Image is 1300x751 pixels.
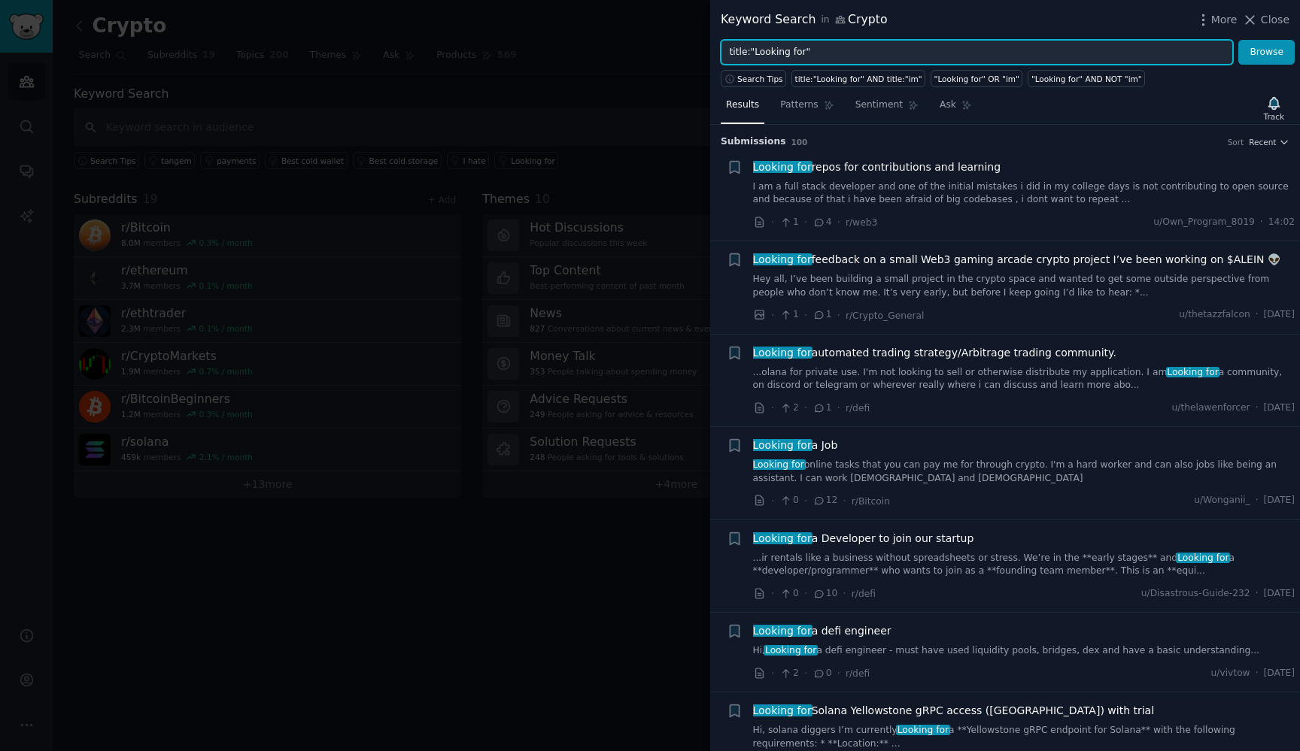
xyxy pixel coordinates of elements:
[753,644,1295,658] a: Hi,Looking fora defi engineer - must have used liquidity pools, bridges, dex and have a basic und...
[1195,12,1238,28] button: More
[1264,111,1284,122] div: Track
[771,307,774,323] span: ·
[764,645,818,656] span: Looking for
[843,493,846,509] span: ·
[855,98,903,112] span: Sentiment
[1259,92,1289,124] button: Track
[779,494,798,507] span: 0
[1176,553,1230,563] span: Looking for
[852,589,876,599] span: r/defi
[804,665,807,681] span: ·
[753,623,891,639] span: a defi engineer
[737,74,783,84] span: Search Tips
[753,724,1295,750] a: Hi, solana diggers I’m currentlyLooking fora **Yellowstone gRPC endpoint for Solana** with the fo...
[771,400,774,416] span: ·
[779,216,798,229] span: 1
[812,216,831,229] span: 4
[1228,137,1244,147] div: Sort
[753,438,838,453] span: a Job
[795,74,922,84] div: title:"Looking for" AND title:"im"
[1242,12,1289,28] button: Close
[753,531,974,547] a: Looking fora Developer to join our startup
[1249,137,1289,147] button: Recent
[753,345,1116,361] a: Looking forautomated trading strategy/Arbitrage trading community.
[771,586,774,601] span: ·
[1260,216,1263,229] span: ·
[726,98,759,112] span: Results
[1238,40,1295,65] button: Browse
[752,625,813,637] span: Looking for
[721,11,888,29] div: Keyword Search Crypto
[779,667,798,680] span: 2
[1256,587,1259,601] span: ·
[1268,216,1295,229] span: 14:02
[812,401,831,415] span: 1
[752,347,813,359] span: Looking for
[1249,137,1276,147] span: Recent
[846,668,870,679] span: r/defi
[752,161,813,173] span: Looking for
[1264,587,1295,601] span: [DATE]
[812,667,831,680] span: 0
[753,252,1281,268] a: Looking forfeedback on a small Web3 gaming arcade crypto project I’ve been working on $ALEIN 👽
[721,40,1233,65] input: Try a keyword related to your business
[752,459,806,470] span: Looking for
[837,214,840,230] span: ·
[896,725,950,735] span: Looking for
[846,217,877,228] span: r/web3
[1211,667,1250,680] span: u/vivtow
[1172,401,1250,415] span: u/thelawenforcer
[1211,12,1238,28] span: More
[753,531,974,547] span: a Developer to join our startup
[1031,74,1142,84] div: "Looking for" AND NOT "im"
[753,703,1155,719] span: Solana Yellowstone gRPC access ([GEOGRAPHIC_DATA]) with trial
[852,496,890,507] span: r/Bitcoin
[771,665,774,681] span: ·
[1141,587,1250,601] span: u/Disastrous-Guide-232
[1264,401,1295,415] span: [DATE]
[775,93,839,124] a: Patterns
[771,493,774,509] span: ·
[1153,216,1254,229] span: u/Own_Program_8019
[753,552,1295,578] a: ...ir rentals like a business without spreadsheets or stress. We’re in the **early stages** andLo...
[1256,494,1259,507] span: ·
[1261,12,1289,28] span: Close
[812,587,837,601] span: 10
[812,308,831,322] span: 1
[779,308,798,322] span: 1
[780,98,818,112] span: Patterns
[753,345,1116,361] span: automated trading strategy/Arbitrage trading community.
[753,438,838,453] a: Looking fora Job
[1264,667,1295,680] span: [DATE]
[1256,667,1259,680] span: ·
[804,307,807,323] span: ·
[934,74,1019,84] div: "Looking for" OR "im"
[804,586,807,601] span: ·
[753,459,1295,485] a: Looking foronline tasks that you can pay me for through crypto. I'm a hard worker and can also jo...
[753,159,1001,175] span: repos for contributions and learning
[779,401,798,415] span: 2
[846,310,924,321] span: r/Crypto_General
[753,252,1281,268] span: feedback on a small Web3 gaming arcade crypto project I’ve been working on $ALEIN 👽
[721,135,786,149] span: Submission s
[752,439,813,451] span: Looking for
[791,138,808,147] span: 100
[837,307,840,323] span: ·
[804,400,807,416] span: ·
[846,403,870,413] span: r/defi
[753,273,1295,299] a: Hey all, I’ve been building a small project in the crypto space and wanted to get some outside pe...
[821,14,829,27] span: in
[1028,70,1145,87] a: "Looking for" AND NOT "im"
[752,253,813,265] span: Looking for
[753,703,1155,719] a: Looking forSolana Yellowstone gRPC access ([GEOGRAPHIC_DATA]) with trial
[753,159,1001,175] a: Looking forrepos for contributions and learning
[779,587,798,601] span: 0
[1256,308,1259,322] span: ·
[752,704,813,716] span: Looking for
[934,93,977,124] a: Ask
[752,532,813,544] span: Looking for
[931,70,1022,87] a: "Looking for" OR "im"
[1179,308,1250,322] span: u/thetazzfalcon
[804,214,807,230] span: ·
[1264,308,1295,322] span: [DATE]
